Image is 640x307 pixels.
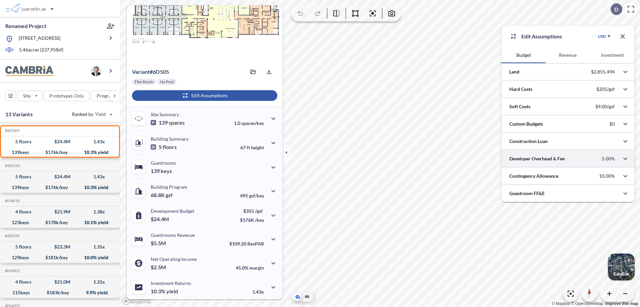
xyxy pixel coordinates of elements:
p: Investment Returns [151,280,191,286]
span: Yield [95,111,106,118]
button: Investment [590,47,635,63]
p: 5 [151,144,177,150]
p: 5.46 acres ( 237,958 sf) [19,46,63,54]
p: Net Operating Income [151,256,197,262]
p: 10.00% [599,173,615,179]
p: Land [509,68,519,75]
h5: Click to copy the code [4,269,20,273]
button: Ranked by Yield [67,109,117,120]
span: spaces [169,119,185,126]
div: USD [598,34,606,39]
p: Renamed Project [5,22,46,30]
span: ft [247,145,250,150]
p: 495 [240,193,264,198]
button: Edit Assumptions [132,90,277,101]
a: Mapbox homepage [122,297,151,305]
button: Program [91,91,127,101]
p: 10.3% [151,288,178,295]
p: Guestroom FF&E [509,190,545,197]
img: Switcher Image [608,254,635,280]
span: gsf/key [249,193,264,198]
p: [STREET_ADDRESS] [19,35,60,43]
a: Mapbox [552,301,570,306]
p: 139 [151,168,172,174]
h5: Click to copy the code [4,128,20,133]
span: height [251,145,264,150]
button: Aerial View [294,293,302,301]
p: Site [23,93,31,99]
button: Switcher ImageSatellite [608,254,635,280]
button: Prototypes Only [44,91,90,101]
span: margin [249,265,264,271]
span: /key [255,217,264,223]
p: D [614,6,618,12]
a: Improve this map [605,301,638,306]
p: $176K [240,217,264,223]
p: Guestrooms [151,160,176,166]
p: 13 Variants [5,110,33,118]
h5: Click to copy the code [4,234,20,238]
p: $109.20 [229,241,264,247]
span: gsf [166,192,173,198]
p: Soft Costs [509,103,530,110]
p: Site Summary [151,112,179,117]
p: $0 [609,121,615,127]
h5: Click to copy the code [4,198,20,203]
p: $2,855,494 [591,69,615,75]
p: 45.0% [236,265,264,271]
p: Building Summary [151,136,189,142]
p: $9.00/gsf [595,104,615,110]
p: Development Budget [151,208,194,214]
p: $24.4M [151,216,170,222]
button: Site Plan [303,293,311,301]
span: yield [166,288,178,295]
p: Program [97,93,115,99]
span: floors [163,144,177,150]
p: Edit Assumptions [521,32,562,40]
span: keys [161,168,172,174]
span: RevPAR [247,241,264,247]
span: Variant [132,68,150,75]
p: 1.43x [252,289,264,295]
p: 67 [240,145,264,150]
p: 68.8K [151,192,173,198]
p: Contingency Allowance [509,173,558,179]
p: Hard Costs [509,86,532,93]
p: Guestrooms Revenue [151,232,195,238]
p: No Pool [160,79,174,85]
p: $5.5M [151,240,167,247]
span: /gsf [255,208,263,214]
p: 139 [151,119,185,126]
a: OpenStreetMap [571,301,603,306]
p: Flex Room [135,79,153,85]
img: BrandImage [5,66,53,76]
p: 1.0 [234,120,264,126]
p: $2.5M [151,264,167,271]
p: # 6d505 [132,68,169,75]
p: $355 [240,208,264,214]
button: Budget [501,47,546,63]
p: Custom Budgets [509,121,543,127]
p: Satellite [613,271,629,277]
img: user logo [91,65,101,76]
p: $205/gsf [596,86,615,92]
button: Revenue [546,47,590,63]
span: spaces/key [241,120,264,126]
button: Site [17,91,42,101]
p: Building Program [151,184,187,190]
h5: Click to copy the code [4,163,20,168]
p: Construction Loan [509,138,548,145]
p: Prototypes Only [49,93,84,99]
